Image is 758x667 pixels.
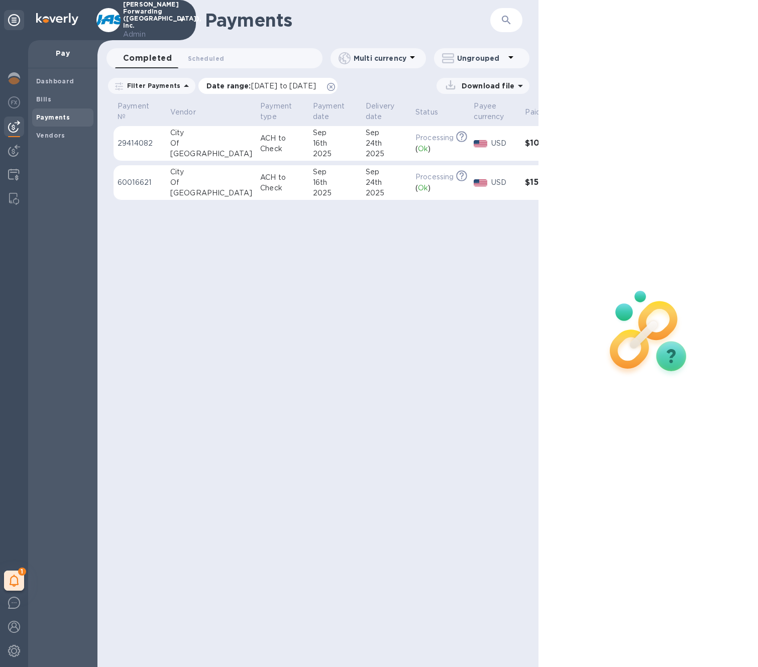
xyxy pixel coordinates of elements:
[170,107,209,118] span: Vendor
[525,139,572,148] h3: $10,099.22
[118,101,162,122] span: Payment №
[260,172,305,193] p: ACH to Check
[123,81,180,90] p: Filter Payments
[458,81,514,91] p: Download file
[123,51,172,65] span: Completed
[188,53,224,64] span: Scheduled
[415,144,466,154] div: ( )
[198,78,338,94] div: Date range:[DATE] to [DATE]
[118,138,162,149] p: 29414082
[366,177,407,188] div: 24th
[415,107,438,118] p: Status
[170,177,252,188] div: Of
[8,169,20,181] img: Credit hub
[170,128,252,138] div: City
[260,101,292,122] p: Payment type
[474,140,487,147] img: USD
[415,183,466,193] div: ( )
[118,101,149,122] p: Payment №
[418,183,428,193] p: Ok
[36,132,65,139] b: Vendors
[118,177,162,188] p: 60016621
[525,107,554,118] span: Paid
[18,568,26,576] span: 1
[260,133,305,154] p: ACH to Check
[415,172,454,182] p: Processing
[123,1,173,40] p: [PERSON_NAME] Forwarding ([GEOGRAPHIC_DATA]), Inc.
[366,128,407,138] div: Sep
[366,167,407,177] div: Sep
[170,107,196,118] p: Vendor
[366,138,407,149] div: 24th
[123,29,173,40] p: Admin
[260,101,305,122] span: Payment type
[525,107,540,118] p: Paid
[36,48,89,58] p: Pay
[491,177,517,188] p: USD
[415,133,454,143] p: Processing
[313,101,345,122] p: Payment date
[366,149,407,159] div: 2025
[418,144,428,154] p: Ok
[170,149,252,159] div: [GEOGRAPHIC_DATA]
[313,188,358,198] div: 2025
[313,167,358,177] div: Sep
[313,149,358,159] div: 2025
[366,101,407,122] span: Delivery date
[36,114,70,121] b: Payments
[8,96,20,108] img: Foreign exchange
[206,81,321,91] p: Date range :
[36,95,51,103] b: Bills
[474,101,517,122] span: Payee currency
[170,167,252,177] div: City
[474,101,504,122] p: Payee currency
[354,53,406,63] p: Multi currency
[366,101,394,122] p: Delivery date
[366,188,407,198] div: 2025
[4,10,24,30] div: Unpin categories
[170,138,252,149] div: Of
[170,188,252,198] div: [GEOGRAPHIC_DATA]
[313,101,358,122] span: Payment date
[415,107,451,118] span: Status
[313,128,358,138] div: Sep
[36,13,78,25] img: Logo
[457,53,505,63] p: Ungrouped
[251,82,316,90] span: [DATE] to [DATE]
[474,179,487,186] img: USD
[525,178,572,187] h3: $15,300.00
[205,10,490,31] h1: Payments
[36,77,74,85] b: Dashboard
[313,177,358,188] div: 16th
[491,138,517,149] p: USD
[313,138,358,149] div: 16th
